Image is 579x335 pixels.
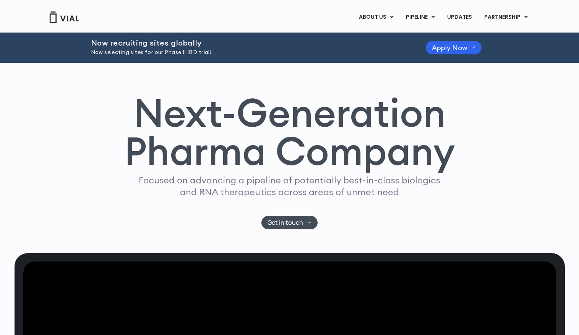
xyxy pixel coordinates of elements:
span: Get in touch [268,220,303,226]
h1: Next-Generation Pharma Company [124,93,455,171]
a: Apply Now [426,41,482,54]
img: Vial Logo [49,11,79,23]
p: Now selecting sites for our Phase II IBD trial! [91,48,407,57]
p: Focused on advancing a pipeline of potentially best-in-class biologics and RNA therapeutics acros... [136,174,444,198]
span: Apply Now [432,45,467,51]
a: UPDATES [441,11,478,24]
h2: Now recruiting sites globally [91,39,407,47]
a: PIPELINEMenu Toggle [400,11,441,24]
a: Get in touch [261,216,318,229]
a: PARTNERSHIPMenu Toggle [478,11,534,24]
a: ABOUT USMenu Toggle [353,11,399,24]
